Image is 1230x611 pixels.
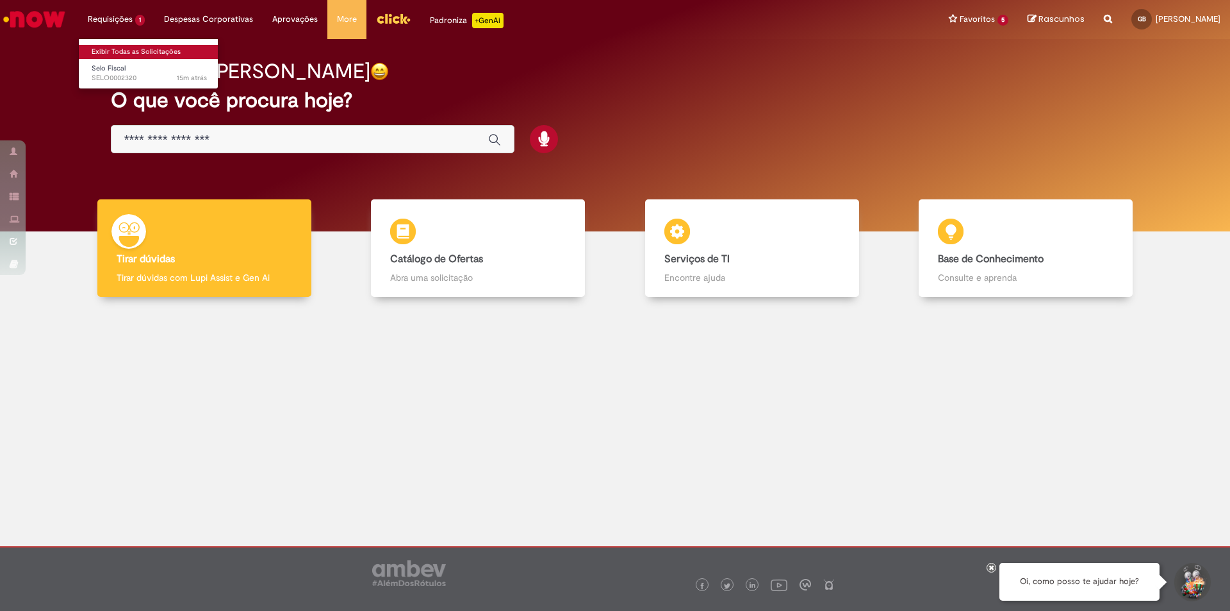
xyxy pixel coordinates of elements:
button: Iniciar Conversa de Suporte [1172,563,1211,601]
img: logo_footer_youtube.png [771,576,787,593]
div: Padroniza [430,13,504,28]
span: Selo Fiscal [92,63,126,73]
img: ServiceNow [1,6,67,32]
span: Aprovações [272,13,318,26]
span: 15m atrás [177,73,207,83]
a: Base de Conhecimento Consulte e aprenda [889,199,1163,297]
div: Oi, como posso te ajudar hoje? [999,563,1160,601]
span: Rascunhos [1038,13,1085,25]
img: logo_footer_naosei.png [823,579,835,590]
b: Serviços de TI [664,253,730,265]
b: Base de Conhecimento [938,253,1044,265]
span: 1 [135,15,145,26]
img: logo_footer_workplace.png [799,579,811,590]
span: More [337,13,357,26]
span: Requisições [88,13,133,26]
a: Rascunhos [1028,13,1085,26]
p: Tirar dúvidas com Lupi Assist e Gen Ai [117,271,292,284]
span: Despesas Corporativas [164,13,253,26]
h2: Boa tarde, [PERSON_NAME] [111,60,370,83]
img: happy-face.png [370,62,389,81]
a: Serviços de TI Encontre ajuda [615,199,889,297]
p: Consulte e aprenda [938,271,1113,284]
img: logo_footer_twitter.png [724,583,730,589]
a: Exibir Todas as Solicitações [79,45,220,59]
span: SELO0002320 [92,73,207,83]
a: Aberto SELO0002320 : Selo Fiscal [79,62,220,85]
time: 28/08/2025 12:48:51 [177,73,207,83]
span: GB [1138,15,1146,23]
ul: Requisições [78,38,218,89]
a: Tirar dúvidas Tirar dúvidas com Lupi Assist e Gen Ai [67,199,341,297]
h2: O que você procura hoje? [111,89,1120,112]
b: Catálogo de Ofertas [390,253,483,265]
img: logo_footer_facebook.png [699,583,705,589]
span: Favoritos [960,13,995,26]
img: click_logo_yellow_360x200.png [376,9,411,28]
img: logo_footer_ambev_rotulo_gray.png [372,560,446,586]
b: Tirar dúvidas [117,253,175,265]
p: +GenAi [472,13,504,28]
p: Abra uma solicitação [390,271,566,284]
a: Catálogo de Ofertas Abra uma solicitação [341,199,616,297]
p: Encontre ajuda [664,271,840,284]
img: logo_footer_linkedin.png [750,582,756,590]
span: [PERSON_NAME] [1156,13,1220,24]
span: 5 [997,15,1008,26]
